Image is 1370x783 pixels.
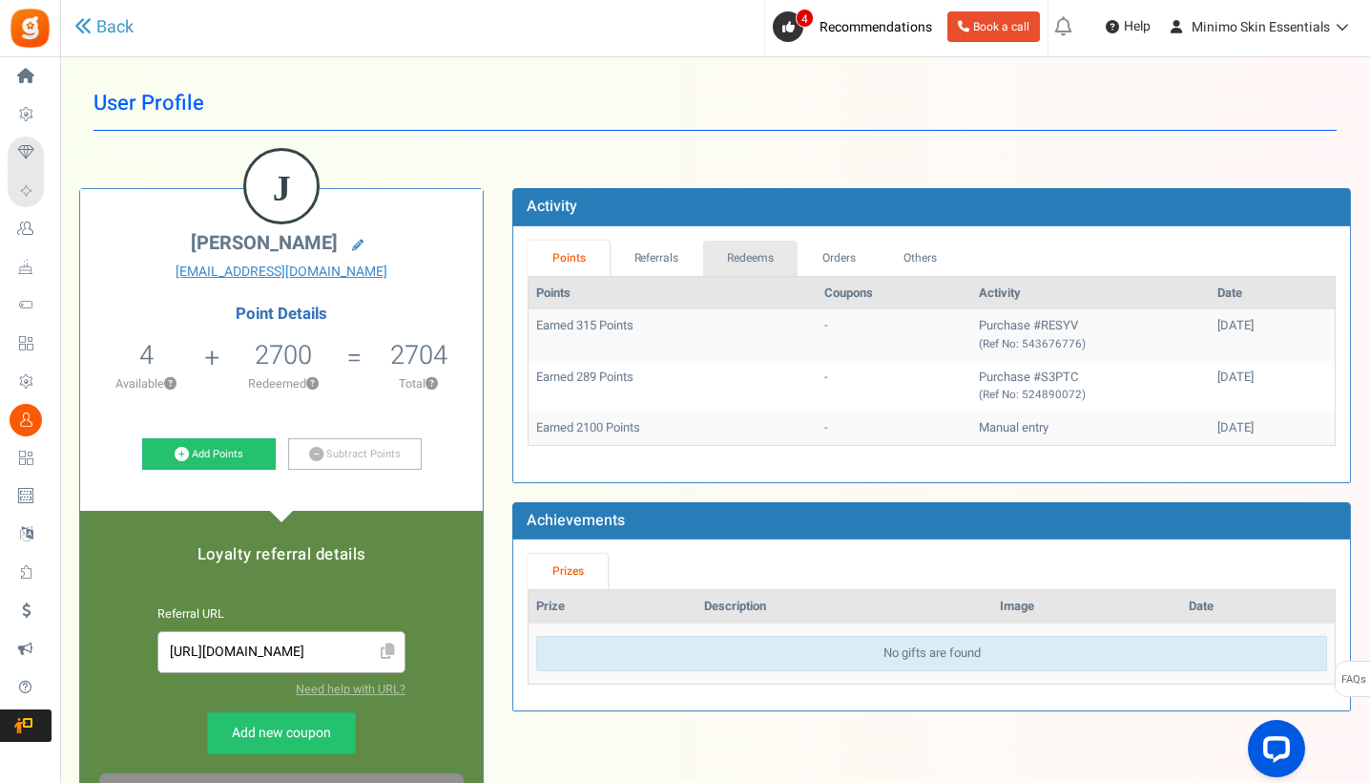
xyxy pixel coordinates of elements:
p: Redeemed [222,375,345,392]
b: Achievements [527,509,625,532]
td: Purchase #RESYV [971,309,1210,360]
span: Click to Copy [372,636,403,669]
td: Purchase #S3PTC [971,361,1210,412]
h4: Point Details [80,306,483,323]
b: Activity [527,195,577,218]
small: (Ref No: 524890072) [979,387,1086,403]
a: Subtract Points [288,438,422,471]
td: - [817,309,971,360]
button: ? [306,378,319,391]
a: Redeems [703,241,799,276]
div: No gifts are found [536,636,1327,671]
img: Gratisfaction [9,7,52,50]
td: Earned 315 Points [529,309,817,360]
figcaption: J [246,151,317,225]
h5: 2704 [390,341,447,370]
p: Total [364,375,474,392]
th: Date [1210,277,1335,310]
span: Minimo Skin Essentials [1192,17,1330,37]
th: Date [1181,590,1335,624]
a: [EMAIL_ADDRESS][DOMAIN_NAME] [94,263,468,282]
a: 4 Recommendations [773,11,940,42]
button: ? [426,378,438,391]
h5: Loyalty referral details [99,546,464,563]
th: Prize [529,590,696,624]
h6: Referral URL [157,608,405,622]
span: FAQs [1340,662,1366,698]
a: Orders [798,241,880,276]
a: Add new coupon [207,712,356,754]
td: - [817,361,971,412]
button: ? [164,378,176,391]
a: Help [1098,11,1158,42]
span: Recommendations [820,17,932,37]
td: Earned 2100 Points [529,412,817,445]
th: Image [992,590,1182,624]
small: (Ref No: 543676776) [979,336,1086,352]
span: [PERSON_NAME] [191,229,338,257]
div: [DATE] [1217,419,1327,437]
span: 4 [796,9,814,28]
th: Points [529,277,817,310]
h1: User Profile [93,76,1337,131]
th: Description [696,590,992,624]
span: 4 [139,336,154,374]
span: Help [1119,17,1151,36]
td: Earned 289 Points [529,361,817,412]
a: Book a call [947,11,1040,42]
a: Others [880,241,962,276]
p: Available [90,375,203,392]
a: Add Points [142,438,276,471]
th: Activity [971,277,1210,310]
div: [DATE] [1217,317,1327,335]
span: Manual entry [979,418,1048,436]
td: - [817,412,971,445]
div: [DATE] [1217,369,1327,387]
a: Need help with URL? [296,681,405,698]
a: Prizes [528,554,608,589]
h5: 2700 [255,341,312,370]
a: Points [528,241,610,276]
th: Coupons [817,277,971,310]
a: Referrals [610,241,703,276]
